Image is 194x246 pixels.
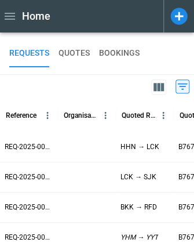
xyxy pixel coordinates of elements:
p: LCK → SJK [120,172,156,182]
div: Organisation [64,111,98,120]
button: BOOKINGS [99,39,140,67]
p: REQ-2025-003957 [5,202,53,212]
p: HHN → LCK [120,142,159,152]
div: Reference [6,111,36,120]
p: REQ-2025-003959 [5,142,53,152]
p: BKK → RFD [120,202,157,212]
button: QUOTES [58,39,90,67]
p: REQ-2025-003958 [5,172,53,182]
button: REQUESTS [9,39,49,67]
button: Organisation column menu [98,108,113,123]
button: Quoted Route column menu [156,108,171,123]
h1: Home [22,9,50,23]
div: Quoted Route [122,111,156,120]
button: Reference column menu [40,108,55,123]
